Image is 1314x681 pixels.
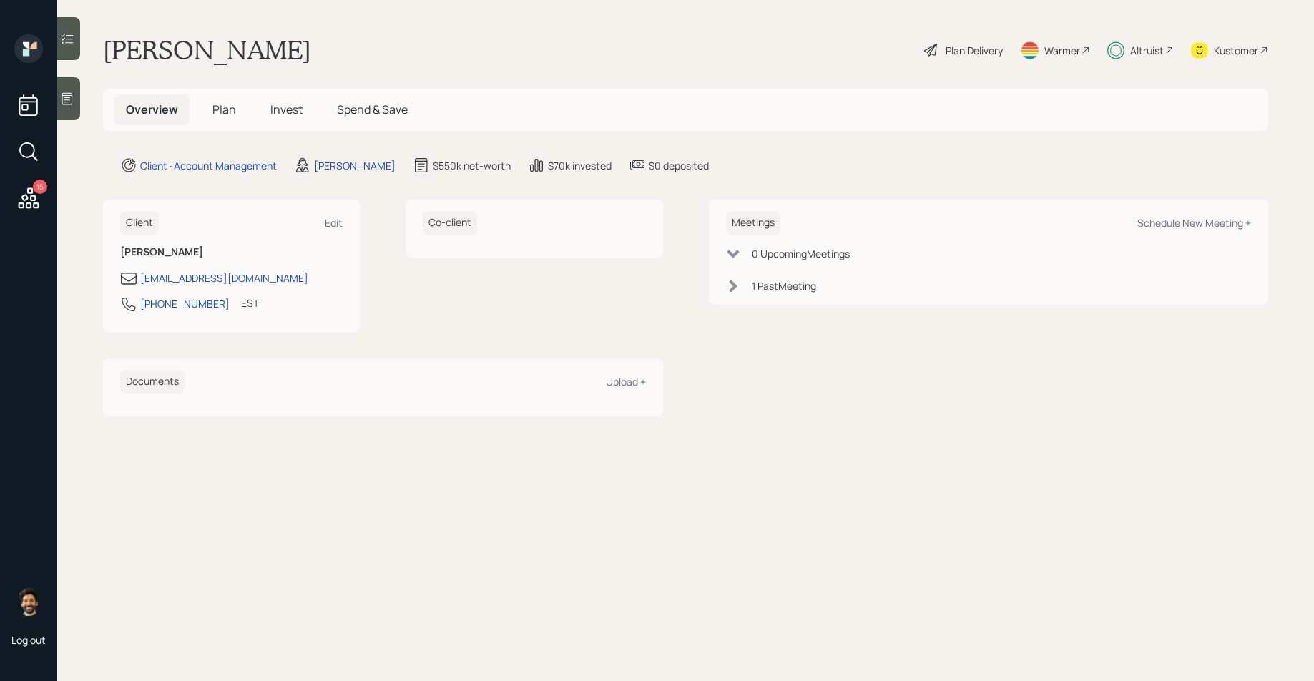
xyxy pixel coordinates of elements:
[103,34,311,66] h1: [PERSON_NAME]
[752,246,850,261] div: 0 Upcoming Meeting s
[946,43,1003,58] div: Plan Delivery
[120,211,159,235] h6: Client
[270,102,303,117] span: Invest
[337,102,408,117] span: Spend & Save
[212,102,236,117] span: Plan
[548,158,612,173] div: $70k invested
[241,295,259,310] div: EST
[726,211,780,235] h6: Meetings
[1137,216,1251,230] div: Schedule New Meeting +
[120,370,185,393] h6: Documents
[1044,43,1080,58] div: Warmer
[433,158,511,173] div: $550k net-worth
[1130,43,1164,58] div: Altruist
[140,158,277,173] div: Client · Account Management
[140,296,230,311] div: [PHONE_NUMBER]
[423,211,477,235] h6: Co-client
[325,216,343,230] div: Edit
[752,278,816,293] div: 1 Past Meeting
[606,375,646,388] div: Upload +
[140,270,308,285] div: [EMAIL_ADDRESS][DOMAIN_NAME]
[33,180,47,194] div: 15
[1214,43,1258,58] div: Kustomer
[11,633,46,647] div: Log out
[649,158,709,173] div: $0 deposited
[14,587,43,616] img: eric-schwartz-headshot.png
[314,158,396,173] div: [PERSON_NAME]
[126,102,178,117] span: Overview
[120,246,343,258] h6: [PERSON_NAME]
